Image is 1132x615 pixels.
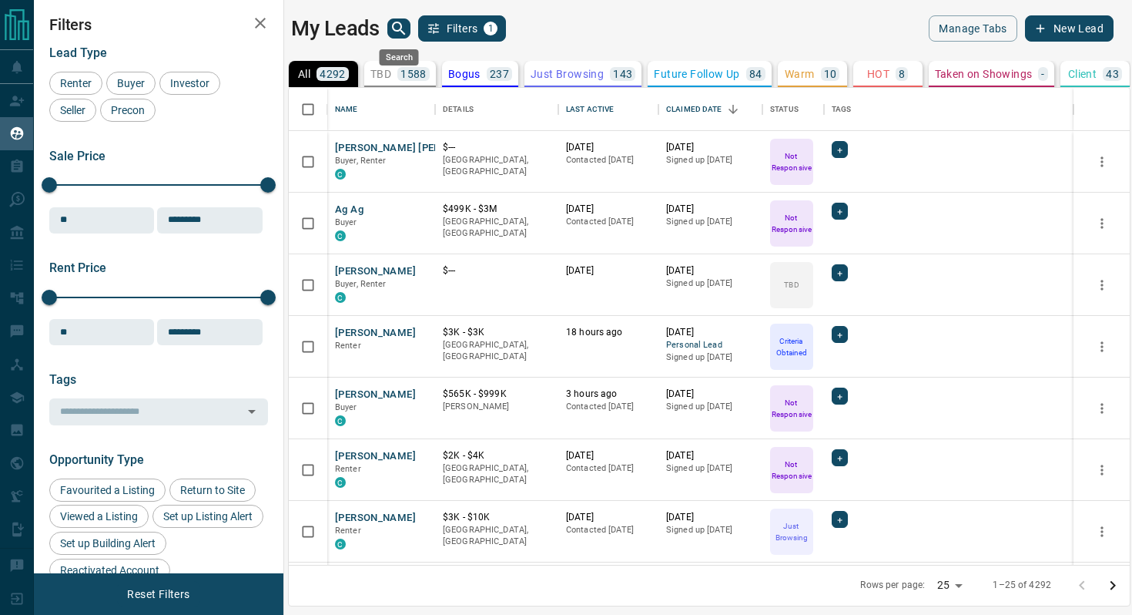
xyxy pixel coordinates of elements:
p: Signed up [DATE] [666,524,755,536]
p: Warm [785,69,815,79]
h1: My Leads [291,16,380,41]
span: Precon [105,104,150,116]
div: + [832,511,848,528]
div: Favourited a Listing [49,479,166,502]
div: Details [435,88,558,131]
button: [PERSON_NAME] [PERSON_NAME] [335,141,499,156]
span: Favourited a Listing [55,484,160,496]
div: Tags [832,88,852,131]
button: more [1090,520,1114,543]
p: [DATE] [566,203,651,216]
span: + [837,327,842,342]
p: Bogus [448,69,481,79]
p: [GEOGRAPHIC_DATA], [GEOGRAPHIC_DATA] [443,339,551,363]
span: + [837,512,842,527]
p: Client [1068,69,1097,79]
div: condos.ca [335,169,346,180]
div: Set up Building Alert [49,532,166,555]
button: more [1090,212,1114,235]
p: [DATE] [666,449,755,462]
p: [DATE] [666,326,755,339]
div: 25 [931,574,968,597]
button: New Lead [1025,15,1114,42]
p: TBD [370,69,391,79]
span: Seller [55,104,91,116]
span: Renter [55,77,97,89]
div: Last Active [558,88,658,131]
p: [GEOGRAPHIC_DATA], [GEOGRAPHIC_DATA] [443,524,551,548]
p: [DATE] [566,264,651,277]
p: [DATE] [666,388,755,401]
button: search button [387,18,410,39]
div: condos.ca [335,415,346,426]
p: 18 hours ago [566,326,651,339]
div: condos.ca [335,230,346,241]
span: Renter [335,464,361,474]
span: Buyer [335,402,357,412]
p: 43 [1106,69,1119,79]
p: Not Responsive [772,459,812,482]
button: Sort [722,99,744,120]
button: more [1090,274,1114,297]
div: condos.ca [335,292,346,303]
div: Set up Listing Alert [152,505,263,528]
p: 3 hours ago [566,388,651,401]
span: Lead Type [49,45,107,60]
span: Renter [335,526,361,536]
p: 143 [613,69,632,79]
span: Renter [335,341,361,351]
button: Open [241,401,263,422]
p: 1–25 of 4292 [993,579,1051,592]
p: Just Browsing [772,520,812,543]
div: + [832,203,848,220]
p: Just Browsing [531,69,604,79]
p: $2K - $4K [443,449,551,462]
div: + [832,449,848,466]
span: Personal Lead [666,339,755,352]
span: + [837,265,842,281]
p: [GEOGRAPHIC_DATA], [GEOGRAPHIC_DATA] [443,216,551,240]
div: + [832,141,848,158]
div: Name [327,88,435,131]
span: 1 [485,23,496,34]
p: $--- [443,141,551,154]
div: Status [762,88,824,131]
div: Investor [159,72,220,95]
div: Name [335,88,358,131]
p: 84 [749,69,762,79]
div: condos.ca [335,539,346,549]
p: Signed up [DATE] [666,351,755,364]
span: + [837,142,842,157]
div: Precon [100,99,156,122]
span: Set up Building Alert [55,537,161,549]
button: more [1090,397,1114,420]
button: [PERSON_NAME] [335,511,416,526]
p: Taken on Showings [935,69,1033,79]
h2: Filters [49,15,268,34]
div: Last Active [566,88,614,131]
div: Renter [49,72,102,95]
button: Go to next page [1097,570,1128,601]
span: + [837,203,842,219]
button: [PERSON_NAME] [335,388,416,402]
div: Search [380,49,419,66]
p: All [298,69,310,79]
p: [DATE] [566,141,651,154]
span: Tags [49,372,76,387]
span: Reactivated Account [55,564,165,576]
p: Signed up [DATE] [666,216,755,228]
span: + [837,450,842,465]
span: Investor [165,77,215,89]
p: $499K - $3M [443,203,551,216]
div: + [832,264,848,281]
p: [DATE] [666,141,755,154]
div: Buyer [106,72,156,95]
p: Contacted [DATE] [566,216,651,228]
p: Not Responsive [772,212,812,235]
p: [DATE] [566,511,651,524]
span: Sale Price [49,149,105,163]
p: Not Responsive [772,150,812,173]
p: Contacted [DATE] [566,462,651,475]
p: [PERSON_NAME] [443,401,551,413]
div: Viewed a Listing [49,505,149,528]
